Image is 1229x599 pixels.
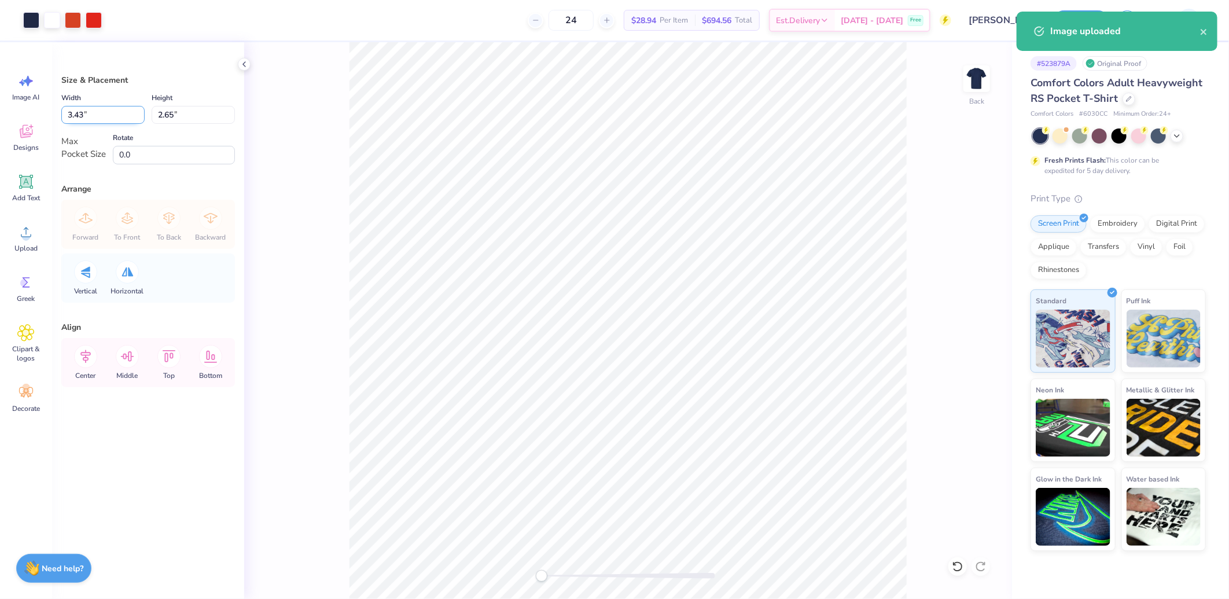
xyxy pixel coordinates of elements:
div: Accessibility label [536,570,547,582]
div: # 523879A [1031,56,1077,71]
span: Total [735,14,752,27]
div: Applique [1031,238,1077,256]
div: Arrange [61,183,235,195]
div: Image uploaded [1050,24,1200,38]
input: Untitled Design [960,9,1045,32]
span: Add Text [12,193,40,203]
span: Water based Ink [1127,473,1180,485]
span: Middle [117,371,138,380]
div: This color can be expedited for 5 day delivery. [1044,155,1187,176]
span: Neon Ink [1036,384,1064,396]
label: Width [61,91,81,105]
span: Greek [17,294,35,303]
span: Glow in the Dark Ink [1036,473,1102,485]
div: Vinyl [1130,238,1162,256]
div: Transfers [1080,238,1127,256]
strong: Fresh Prints Flash: [1044,156,1106,165]
img: Neon Ink [1036,399,1110,457]
img: Wilfredo Manabat [1178,9,1201,32]
label: Height [152,91,172,105]
span: Designs [13,143,39,152]
div: Max Pocket Size [61,135,106,161]
div: Foil [1166,238,1193,256]
span: Comfort Colors Adult Heavyweight RS Pocket T-Shirt [1031,76,1202,105]
img: Back [965,67,988,90]
div: Back [969,96,984,106]
span: Image AI [13,93,40,102]
span: Minimum Order: 24 + [1113,109,1171,119]
div: Rhinestones [1031,262,1087,279]
span: Per Item [660,14,688,27]
div: Original Proof [1083,56,1147,71]
span: Est. Delivery [776,14,820,27]
div: Digital Print [1149,215,1205,233]
img: Metallic & Glitter Ink [1127,399,1201,457]
a: WM [1152,9,1206,32]
span: Top [163,371,175,380]
img: Puff Ink [1127,310,1201,368]
img: Standard [1036,310,1110,368]
div: Size & Placement [61,74,235,86]
span: Free [910,16,921,24]
span: Upload [14,244,38,253]
img: Water based Ink [1127,488,1201,546]
span: Clipart & logos [7,344,45,363]
div: Embroidery [1090,215,1145,233]
div: Align [61,321,235,333]
span: $28.94 [631,14,656,27]
span: Standard [1036,295,1066,307]
button: close [1200,24,1208,38]
span: [DATE] - [DATE] [841,14,903,27]
span: Metallic & Glitter Ink [1127,384,1195,396]
span: # 6030CC [1079,109,1107,119]
span: Comfort Colors [1031,109,1073,119]
span: Decorate [12,404,40,413]
span: Horizontal [111,286,144,296]
span: Center [76,371,96,380]
span: $694.56 [702,14,731,27]
div: Print Type [1031,192,1206,205]
label: Rotate [113,131,133,145]
img: Glow in the Dark Ink [1036,488,1110,546]
span: Puff Ink [1127,295,1151,307]
div: Screen Print [1031,215,1087,233]
strong: Need help? [42,563,84,574]
span: Bottom [199,371,222,380]
input: – – [549,10,594,31]
span: Vertical [74,286,97,296]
